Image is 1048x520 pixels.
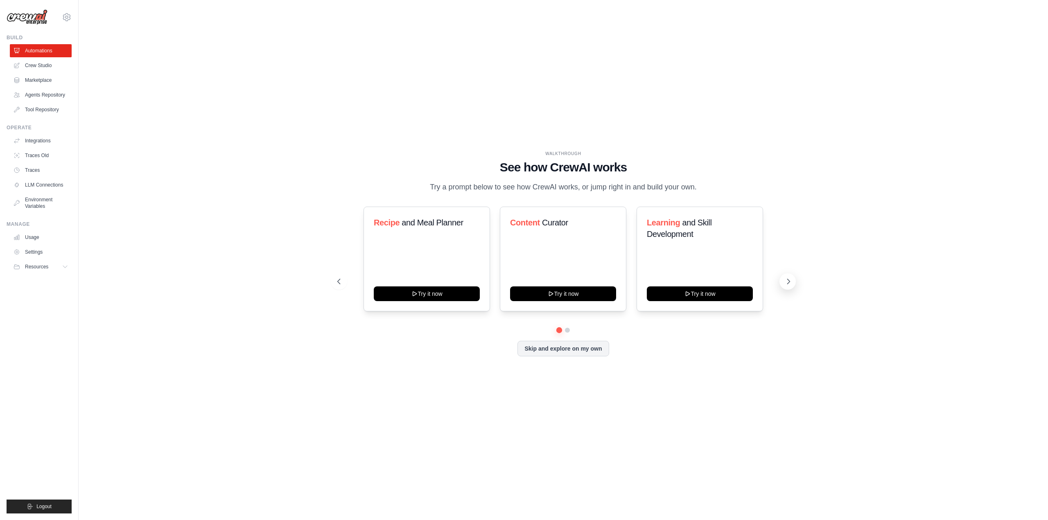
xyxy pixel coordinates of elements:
span: Logout [36,503,52,510]
button: Try it now [374,286,480,301]
a: Agents Repository [10,88,72,101]
a: Automations [10,44,72,57]
a: Usage [10,231,72,244]
span: Learning [647,218,680,227]
p: Try a prompt below to see how CrewAI works, or jump right in and build your own. [426,181,701,193]
button: Skip and explore on my own [517,341,609,356]
a: Settings [10,245,72,259]
a: Integrations [10,134,72,147]
a: Traces Old [10,149,72,162]
button: Try it now [647,286,753,301]
a: Traces [10,164,72,177]
h1: See how CrewAI works [337,160,789,175]
a: Tool Repository [10,103,72,116]
button: Try it now [510,286,616,301]
div: WALKTHROUGH [337,151,789,157]
a: Environment Variables [10,193,72,213]
div: Build [7,34,72,41]
button: Resources [10,260,72,273]
span: Curator [542,218,568,227]
div: Manage [7,221,72,227]
span: and Skill Development [647,218,711,239]
img: Logo [7,9,47,25]
button: Logout [7,500,72,513]
a: Crew Studio [10,59,72,72]
span: and Meal Planner [402,218,463,227]
span: Resources [25,263,48,270]
a: Marketplace [10,74,72,87]
div: Operate [7,124,72,131]
span: Content [510,218,540,227]
a: LLM Connections [10,178,72,191]
span: Recipe [374,218,400,227]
